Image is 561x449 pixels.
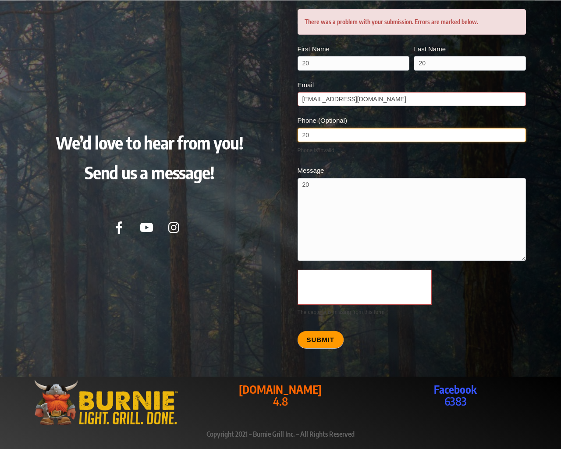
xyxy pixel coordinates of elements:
[376,384,535,407] a: Facebook6383
[298,145,526,156] div: Phone is invalid
[26,377,185,428] img: burniegrill.com-logo-high-res-2020110_500px
[26,428,535,440] p: Copyright 2021 – Burnie Grill Inc. – All Rights Reserved
[239,382,322,396] strong: [DOMAIN_NAME]
[298,165,526,178] label: Message
[298,331,344,348] button: Submit
[298,115,526,128] label: Phone (Optional)
[298,9,526,35] div: There was a problem with your submission. Errors are marked below.
[109,222,133,231] a: facebook
[85,161,214,183] span: Send us a message!
[434,382,477,396] strong: Facebook
[298,306,526,318] div: The captcha is missing from this form
[298,178,526,261] textarea: 20
[298,79,526,92] label: Email
[136,222,160,231] a: youtube
[201,384,360,407] p: 4.8
[201,384,360,407] a: [DOMAIN_NAME]4.8
[298,270,432,305] iframe: reCAPTCHA
[26,0,158,132] img: Burnie Grill – Special Offers 2022
[414,43,526,56] label: Last Name
[164,222,188,231] a: instagram
[56,132,243,153] span: We’d love to hear from you!
[298,43,410,56] label: First Name
[376,384,535,407] p: 6383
